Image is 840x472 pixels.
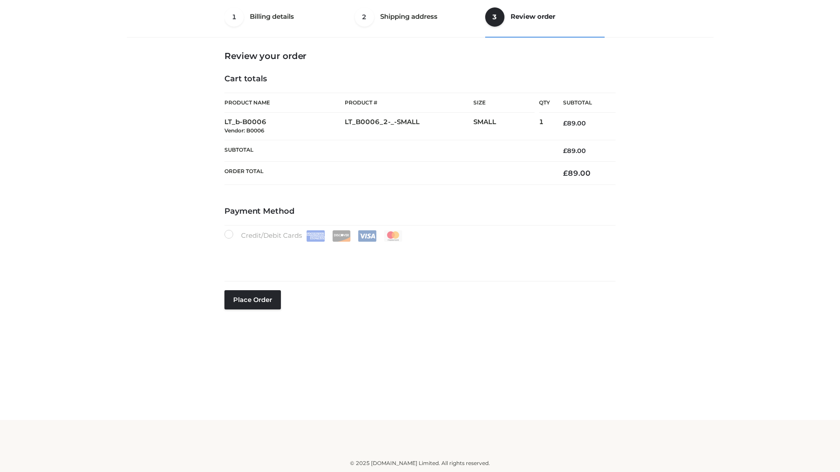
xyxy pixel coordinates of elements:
td: LT_b-B0006 [224,113,345,140]
th: Qty [539,93,550,113]
th: Product Name [224,93,345,113]
th: Size [473,93,535,113]
label: Credit/Debit Cards [224,230,403,242]
img: Mastercard [384,230,402,242]
th: Product # [345,93,473,113]
button: Place order [224,290,281,309]
th: Order Total [224,162,550,185]
small: Vendor: B0006 [224,127,264,134]
div: © 2025 [DOMAIN_NAME] Limited. All rights reserved. [130,459,710,468]
span: £ [563,119,567,127]
bdi: 89.00 [563,169,591,177]
td: 1 [539,113,550,140]
bdi: 89.00 [563,119,586,127]
h4: Cart totals [224,74,616,84]
td: LT_B0006_2-_-SMALL [345,113,473,140]
th: Subtotal [550,93,616,113]
bdi: 89.00 [563,147,586,155]
img: Amex [306,230,325,242]
img: Discover [332,230,351,242]
td: SMALL [473,113,539,140]
span: £ [563,147,567,155]
img: Visa [358,230,377,242]
h4: Payment Method [224,207,616,216]
h3: Review your order [224,51,616,61]
th: Subtotal [224,140,550,161]
span: £ [563,169,568,177]
iframe: Secure payment input frame [223,240,614,272]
